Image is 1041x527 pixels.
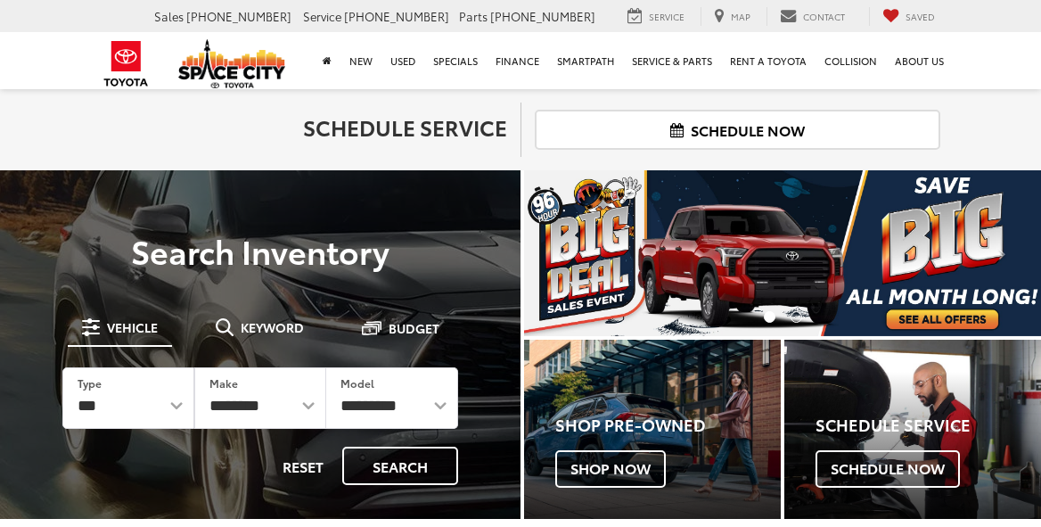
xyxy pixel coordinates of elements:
[816,32,886,89] a: Collision
[524,170,1041,335] img: Big Deal Sales Event
[649,10,684,23] span: Service
[963,206,1041,300] button: Click to view next picture.
[524,170,1041,335] section: Carousel section with vehicle pictures - may contain disclaimers.
[524,340,781,520] div: Toyota
[487,32,548,89] a: Finance
[555,450,666,488] span: Shop Now
[107,321,158,333] span: Vehicle
[764,311,775,323] li: Go to slide number 1.
[303,8,341,24] span: Service
[389,322,439,334] span: Budget
[535,110,940,150] a: Schedule Now
[906,10,935,23] span: Saved
[623,32,721,89] a: Service & Parts
[784,340,1041,520] a: Schedule Service Schedule Now
[241,321,304,333] span: Keyword
[267,447,339,485] button: Reset
[555,416,781,434] h4: Shop Pre-Owned
[524,206,602,300] button: Click to view previous picture.
[186,8,291,24] span: [PHONE_NUMBER]
[791,311,802,323] li: Go to slide number 2.
[869,7,948,26] a: My Saved Vehicles
[731,10,750,23] span: Map
[178,39,285,88] img: Space City Toyota
[424,32,487,89] a: Specials
[314,32,340,89] a: Home
[766,7,858,26] a: Contact
[154,8,184,24] span: Sales
[93,35,160,93] img: Toyota
[721,32,816,89] a: Rent a Toyota
[344,8,449,24] span: [PHONE_NUMBER]
[490,8,595,24] span: [PHONE_NUMBER]
[614,7,698,26] a: Service
[209,375,238,391] label: Make
[101,115,507,138] h2: Schedule Service
[803,10,845,23] span: Contact
[816,416,1041,434] h4: Schedule Service
[524,170,1041,335] div: carousel slide number 1 of 2
[78,375,102,391] label: Type
[340,32,381,89] a: New
[816,450,960,488] span: Schedule Now
[37,233,483,268] h3: Search Inventory
[524,340,781,520] a: Shop Pre-Owned Shop Now
[784,340,1041,520] div: Toyota
[886,32,953,89] a: About Us
[701,7,764,26] a: Map
[459,8,488,24] span: Parts
[340,375,374,391] label: Model
[381,32,424,89] a: Used
[548,32,623,89] a: SmartPath
[342,447,458,485] button: Search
